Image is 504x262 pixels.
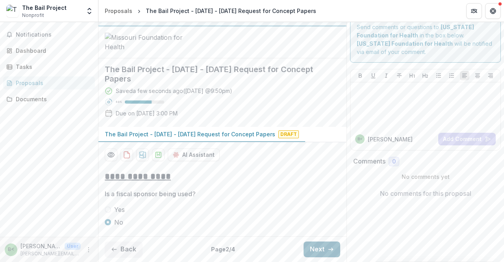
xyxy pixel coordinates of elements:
[22,4,67,12] div: The Bail Project
[211,245,235,253] p: Page 2 / 4
[102,5,135,17] a: Proposals
[357,40,453,47] strong: [US_STATE] Foundation for Health
[102,5,319,17] nav: breadcrumb
[116,109,178,117] p: Due on [DATE] 3:00 PM
[146,7,316,15] div: The Bail Project - [DATE] - [DATE] Request for Concept Papers
[392,158,396,165] span: 0
[368,135,413,143] p: [PERSON_NAME]
[116,87,232,95] div: Saved a few seconds ago ( [DATE] @ 9:50pm )
[3,60,95,73] a: Tasks
[116,99,122,105] p: 68 %
[380,189,471,198] p: No comments for this proposal
[105,242,143,257] button: Back
[3,76,95,89] a: Proposals
[353,173,498,181] p: No comments yet
[473,71,482,80] button: Align Center
[16,63,89,71] div: Tasks
[369,71,378,80] button: Underline
[382,71,391,80] button: Italicize
[8,247,14,252] div: Brad Dudding <bradd@bailproject.org> <bradd@bailproject.org>
[105,189,196,199] p: Is a fiscal sponsor being used?
[16,32,92,38] span: Notifications
[278,130,299,138] span: Draft
[136,149,149,161] button: download-proposal
[65,243,81,250] p: User
[105,65,328,84] h2: The Bail Project - [DATE] - [DATE] Request for Concept Papers
[114,217,123,227] span: No
[84,3,95,19] button: Open entity switcher
[16,95,89,103] div: Documents
[395,71,404,80] button: Strike
[16,79,89,87] div: Proposals
[460,71,469,80] button: Align Left
[3,44,95,57] a: Dashboard
[358,137,363,141] div: Brad Dudding <bradd@bailproject.org> <bradd@bailproject.org>
[105,7,132,15] div: Proposals
[120,149,133,161] button: download-proposal
[408,71,417,80] button: Heading 1
[466,3,482,19] button: Partners
[353,158,385,165] h2: Comments
[114,205,125,214] span: Yes
[105,130,275,138] p: The Bail Project - [DATE] - [DATE] Request for Concept Papers
[356,71,365,80] button: Bold
[3,28,95,41] button: Notifications
[168,149,220,161] button: AI Assistant
[105,33,183,52] img: Missouri Foundation for Health
[485,3,501,19] button: Get Help
[152,149,165,161] button: download-proposal
[16,46,89,55] div: Dashboard
[350,16,501,63] div: Send comments or questions to in the box below. will be notified via email of your comment.
[438,133,496,145] button: Add Comment
[304,242,340,257] button: Next
[6,5,19,17] img: The Bail Project
[84,245,93,255] button: More
[421,71,430,80] button: Heading 2
[20,250,81,257] p: [PERSON_NAME][EMAIL_ADDRESS][DOMAIN_NAME]
[486,71,495,80] button: Align Right
[434,71,443,80] button: Bullet List
[447,71,456,80] button: Ordered List
[105,149,117,161] button: Preview 78d44b96-065e-4bfd-9dc4-0c096ac4d46d-0.pdf
[20,242,61,250] p: [PERSON_NAME] <[PERSON_NAME][EMAIL_ADDRESS][DOMAIN_NAME]> <[PERSON_NAME][EMAIL_ADDRESS][DOMAIN_NA...
[22,12,44,19] span: Nonprofit
[3,93,95,106] a: Documents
